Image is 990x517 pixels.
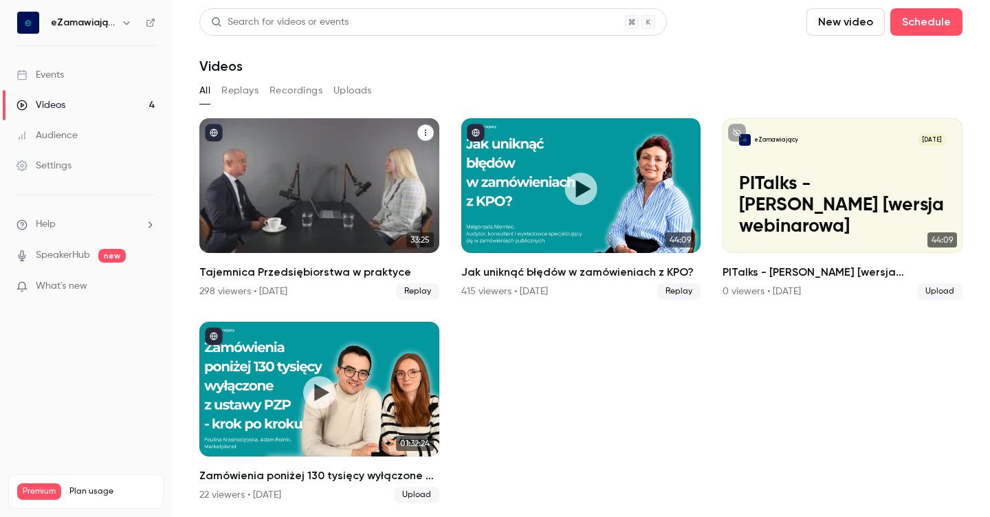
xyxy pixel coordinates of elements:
h2: Tajemnica Przedsiębiorstwa w praktyce [199,264,439,280]
div: Audience [16,129,78,142]
div: 298 viewers • [DATE] [199,285,287,298]
button: unpublished [728,124,746,142]
div: Settings [16,159,71,173]
p: PITalks - [PERSON_NAME] [wersja webinarowa] [739,173,947,237]
span: Plan usage [69,486,155,497]
button: Recordings [269,80,322,102]
span: 33:25 [406,232,434,247]
div: Search for videos or events [211,15,349,30]
span: Replay [657,283,701,300]
a: 33:25Tajemnica Przedsiębiorstwa w praktyce298 viewers • [DATE]Replay [199,118,439,300]
iframe: Noticeable Trigger [139,280,155,293]
span: 44:09 [665,232,695,247]
a: SpeakerHub [36,248,90,263]
h2: Zamówienia poniżej 130 tysięcy wyłączone z ustawy PZP- krok po kroku [199,467,439,484]
li: Tajemnica Przedsiębiorstwa w praktyce [199,118,439,300]
button: Replays [221,80,258,102]
div: 415 viewers • [DATE] [461,285,548,298]
li: Jak uniknąć błędów w zamówieniach z KPO? [461,118,701,300]
button: All [199,80,210,102]
span: Premium [17,483,61,500]
span: 44:09 [927,232,957,247]
h1: Videos [199,58,243,74]
button: published [205,124,223,142]
div: 0 viewers • [DATE] [723,285,801,298]
p: eZamawiający [754,136,797,144]
span: [DATE] [918,134,947,146]
a: 44:09Jak uniknąć błędów w zamówieniach z KPO?415 viewers • [DATE]Replay [461,118,701,300]
h2: PITalks - [PERSON_NAME] [wersja webinarowa] [723,264,962,280]
li: PITalks - Małgorzata Niemiec [wersja webinarowa] [723,118,962,300]
span: Help [36,217,56,232]
a: PITalks - Małgorzata Niemiec [wersja webinarowa]eZamawiający[DATE]PITalks - [PERSON_NAME] [wersja... [723,118,962,300]
div: Videos [16,98,65,112]
button: Uploads [333,80,372,102]
li: Zamówienia poniżej 130 tysięcy wyłączone z ustawy PZP- krok po kroku [199,322,439,503]
a: 01:32:24Zamówienia poniżej 130 tysięcy wyłączone z ustawy PZP- krok po kroku22 viewers • [DATE]Up... [199,322,439,503]
img: eZamawiający [17,12,39,34]
button: published [467,124,485,142]
ul: Videos [199,118,962,503]
section: Videos [199,8,962,509]
li: help-dropdown-opener [16,217,155,232]
h2: Jak uniknąć błędów w zamówieniach z KPO? [461,264,701,280]
div: 22 viewers • [DATE] [199,488,281,502]
div: Events [16,68,64,82]
span: Upload [394,487,439,503]
span: Replay [396,283,439,300]
span: 01:32:24 [396,436,434,451]
span: new [98,249,126,263]
button: New video [806,8,885,36]
span: What's new [36,279,87,294]
button: published [205,327,223,345]
h6: eZamawiający [51,16,115,30]
button: Schedule [890,8,962,36]
span: Upload [917,283,962,300]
